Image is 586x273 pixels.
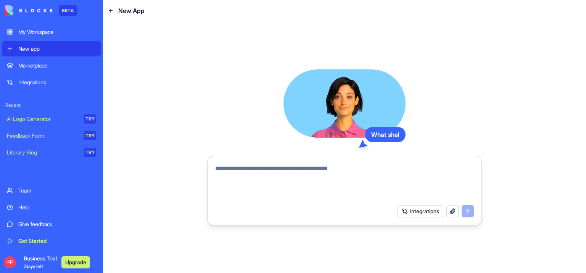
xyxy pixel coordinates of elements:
[2,145,101,160] a: Literary BlogTRY
[2,128,101,143] a: Feedback FormTRY
[2,102,101,108] span: Recent
[18,220,96,228] div: Give feedback
[24,263,43,269] span: 7 days left
[2,75,101,90] a: Integrations
[118,6,145,15] span: New App
[84,131,96,140] div: TRY
[84,114,96,124] div: TRY
[24,255,57,270] span: Business Trial
[18,79,96,86] div: Integrations
[2,233,101,249] a: Get Started
[18,237,96,245] div: Get Started
[5,5,77,16] a: BETA
[84,148,96,157] div: TRY
[7,132,79,140] div: Feedback Form
[18,62,96,69] div: Marketplace
[7,115,79,123] div: AI Logo Generator
[2,200,101,215] a: Help
[61,256,90,268] button: Upgrade
[18,45,96,53] div: New app
[2,183,101,198] a: Team
[18,204,96,211] div: Help
[4,256,16,268] span: РР
[2,24,101,40] a: My Workspace
[2,58,101,73] a: Marketplace
[59,5,77,16] div: BETA
[18,187,96,194] div: Team
[398,205,443,217] button: Integrations
[2,111,101,127] a: AI Logo GeneratorTRY
[5,5,53,16] img: logo
[18,28,96,36] div: My Workspace
[7,149,79,156] div: Literary Blog
[365,127,406,142] div: What shal
[2,41,101,56] a: New app
[2,217,101,232] a: Give feedback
